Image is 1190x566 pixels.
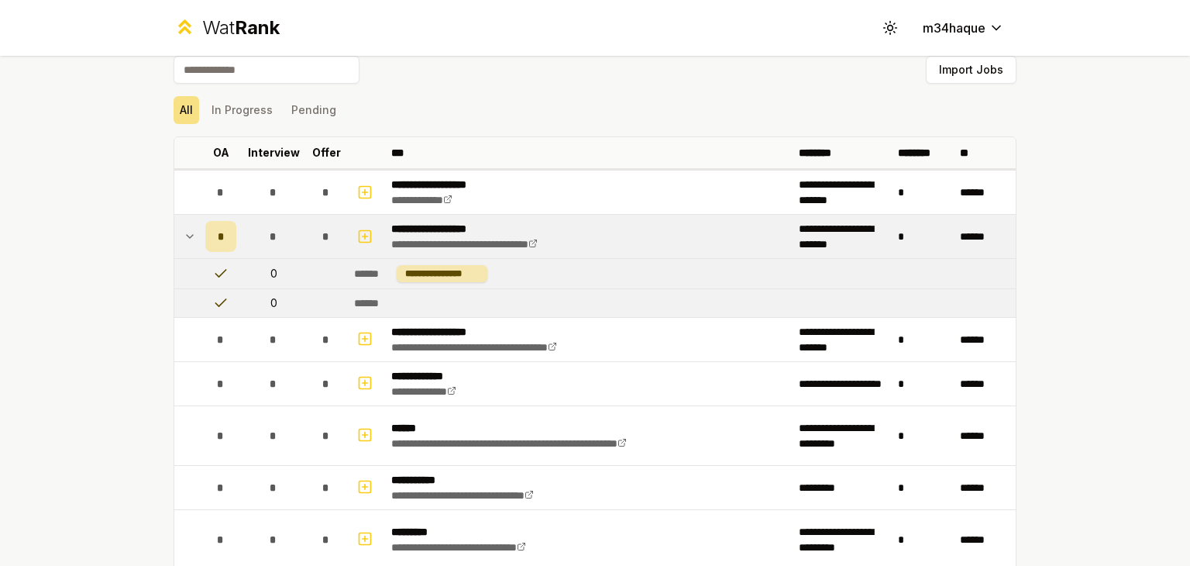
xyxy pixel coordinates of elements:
[312,145,341,160] p: Offer
[910,14,1016,42] button: m34haque
[248,145,300,160] p: Interview
[926,56,1016,84] button: Import Jobs
[174,96,199,124] button: All
[923,19,985,37] span: m34haque
[242,289,304,317] td: 0
[242,259,304,288] td: 0
[285,96,342,124] button: Pending
[205,96,279,124] button: In Progress
[213,145,229,160] p: OA
[235,16,280,39] span: Rank
[202,16,280,40] div: Wat
[174,16,280,40] a: WatRank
